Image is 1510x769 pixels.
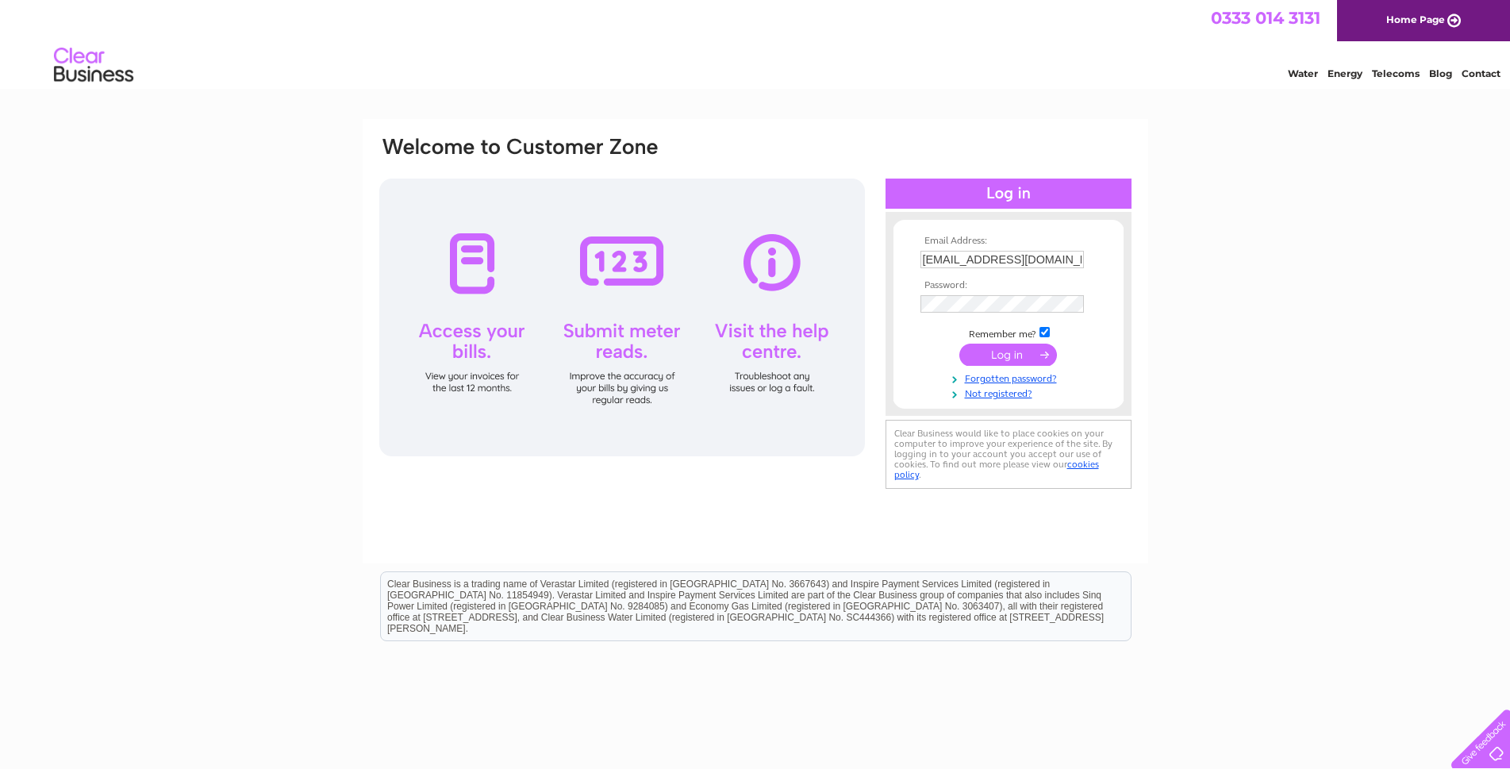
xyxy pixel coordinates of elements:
[894,459,1099,480] a: cookies policy
[1429,67,1452,79] a: Blog
[1211,8,1320,28] a: 0333 014 3131
[381,9,1131,77] div: Clear Business is a trading name of Verastar Limited (registered in [GEOGRAPHIC_DATA] No. 3667643...
[1288,67,1318,79] a: Water
[916,236,1101,247] th: Email Address:
[886,420,1132,489] div: Clear Business would like to place cookies on your computer to improve your experience of the sit...
[1462,67,1500,79] a: Contact
[1327,67,1362,79] a: Energy
[920,370,1101,385] a: Forgotten password?
[916,280,1101,291] th: Password:
[959,344,1057,366] input: Submit
[920,385,1101,400] a: Not registered?
[53,41,134,90] img: logo.png
[916,325,1101,340] td: Remember me?
[1372,67,1420,79] a: Telecoms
